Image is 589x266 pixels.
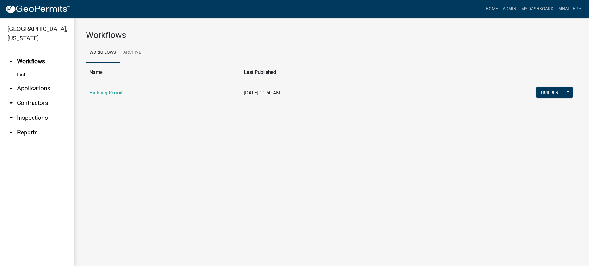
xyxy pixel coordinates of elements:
[240,65,407,80] th: Last Published
[483,3,500,15] a: Home
[7,114,15,121] i: arrow_drop_down
[86,30,577,40] h3: Workflows
[86,43,120,63] a: Workflows
[120,43,145,63] a: Archive
[556,3,584,15] a: mhaller
[519,3,556,15] a: My Dashboard
[90,90,123,96] a: Building Permit
[500,3,519,15] a: Admin
[244,90,280,96] span: [DATE] 11:50 AM
[7,58,15,65] i: arrow_drop_up
[7,99,15,107] i: arrow_drop_down
[86,65,240,80] th: Name
[7,85,15,92] i: arrow_drop_down
[7,129,15,136] i: arrow_drop_down
[536,87,563,98] button: Builder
